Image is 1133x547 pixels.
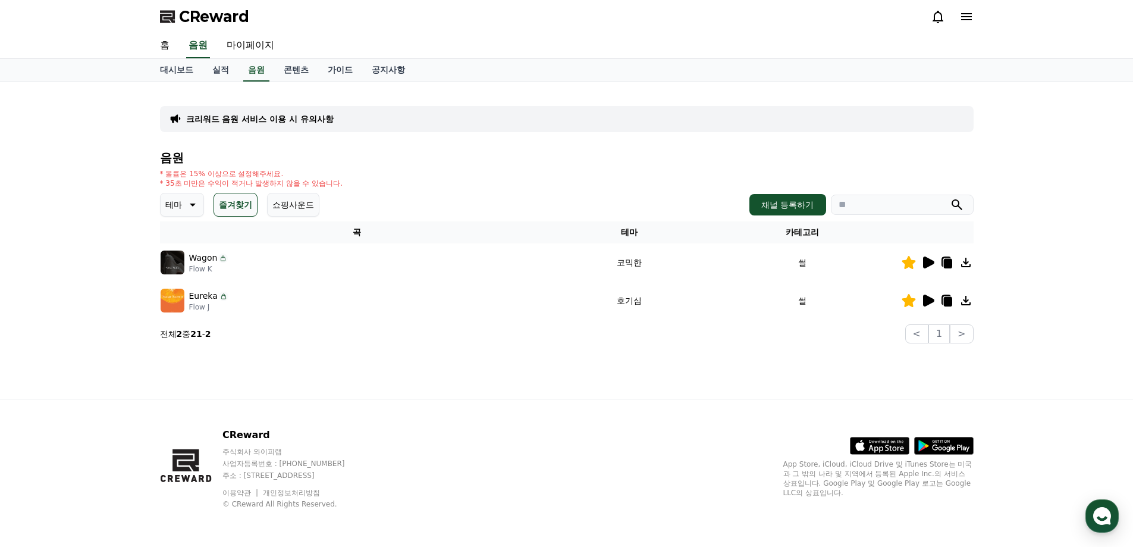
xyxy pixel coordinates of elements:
span: 대화 [109,396,123,405]
a: 이용약관 [222,489,260,497]
a: 크리워드 음원 서비스 이용 시 유의사항 [186,113,334,125]
strong: 2 [205,329,211,339]
p: Flow J [189,302,228,312]
strong: 21 [190,329,202,339]
th: 곡 [160,221,555,243]
a: 공지사항 [362,59,415,82]
th: 테마 [554,221,704,243]
p: * 볼륨은 15% 이상으로 설정해주세요. [160,169,343,179]
button: > [950,324,973,343]
p: App Store, iCloud, iCloud Drive 및 iTunes Store는 미국과 그 밖의 나라 및 지역에서 등록된 Apple Inc.의 서비스 상표입니다. Goo... [783,460,974,498]
a: 홈 [150,33,179,58]
p: 전체 중 - [160,328,211,340]
a: CReward [160,7,249,26]
th: 카테고리 [704,221,900,243]
strong: 2 [177,329,183,339]
img: music [161,289,184,312]
a: 실적 [203,59,238,82]
a: 대화 [79,377,153,407]
p: 주소 : [STREET_ADDRESS] [222,471,368,480]
span: 설정 [184,395,198,405]
td: 썰 [704,243,900,282]
p: 테마 [165,196,182,213]
a: 홈 [4,377,79,407]
td: 호기심 [554,282,704,320]
a: 음원 [186,33,210,58]
h4: 음원 [160,151,974,164]
p: * 35초 미만은 수익이 적거나 발생하지 않을 수 있습니다. [160,179,343,188]
button: 즐겨찾기 [214,193,258,217]
button: 테마 [160,193,204,217]
button: 채널 등록하기 [749,194,826,215]
button: 1 [928,324,950,343]
span: 홈 [37,395,45,405]
button: < [905,324,928,343]
p: 주식회사 와이피랩 [222,447,368,457]
a: 설정 [153,377,228,407]
a: 가이드 [318,59,362,82]
p: CReward [222,428,368,442]
button: 쇼핑사운드 [267,193,319,217]
a: 개인정보처리방침 [263,489,320,497]
a: 콘텐츠 [274,59,318,82]
a: 대시보드 [150,59,203,82]
a: 마이페이지 [217,33,284,58]
td: 썰 [704,282,900,320]
p: 사업자등록번호 : [PHONE_NUMBER] [222,459,368,468]
img: music [161,251,184,274]
p: Eureka [189,290,218,302]
p: © CReward All Rights Reserved. [222,499,368,509]
p: Flow K [189,264,228,274]
a: 음원 [243,59,269,82]
p: Wagon [189,252,218,264]
span: CReward [179,7,249,26]
td: 코믹한 [554,243,704,282]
